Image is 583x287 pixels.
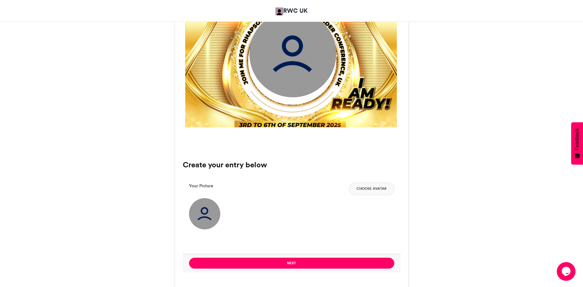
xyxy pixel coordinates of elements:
[571,122,583,165] button: Feedback - Show survey
[557,262,577,281] iframe: chat widget
[189,183,213,189] label: Your Picture
[349,183,394,195] button: Choose Avatar
[189,258,394,269] button: Next
[189,198,220,229] img: user_circle.png
[275,6,308,15] a: RWC UK
[574,128,580,150] span: Feedback
[183,161,401,169] h3: Create your entry below
[275,7,283,15] img: RWC UK
[249,10,336,97] img: user_circle.png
